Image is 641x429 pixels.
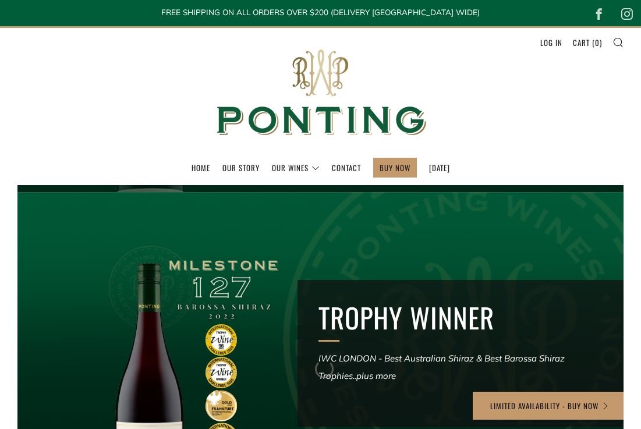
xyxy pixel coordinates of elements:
img: Ponting Wines [204,28,437,158]
a: Contact [332,158,361,177]
a: Our Story [222,158,260,177]
a: [DATE] [429,158,450,177]
h2: TROPHY WINNER [318,301,603,335]
a: Home [192,158,210,177]
a: BUY NOW [380,158,410,177]
em: IWC LONDON - Best Australian Shiraz & Best Barossa Shiraz Trophies..plus more [318,353,565,381]
a: Log in [540,33,562,52]
span: 0 [595,37,600,48]
a: Our Wines [272,158,320,177]
a: LIMITED AVAILABILITY - BUY NOW [473,392,627,420]
a: Cart (0) [573,33,602,52]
